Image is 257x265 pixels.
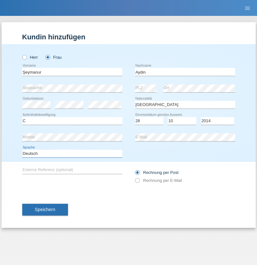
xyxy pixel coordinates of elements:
input: Herr [22,55,26,59]
input: Rechnung per Post [135,170,139,178]
a: menu [241,6,254,10]
input: Rechnung per E-Mail [135,178,139,186]
label: Herr [22,55,38,60]
label: Frau [45,55,62,60]
label: Rechnung per E-Mail [135,178,182,183]
input: Frau [45,55,50,59]
label: Rechnung per Post [135,170,179,175]
i: menu [244,5,251,11]
span: Speichern [35,207,55,212]
h1: Kundin hinzufügen [22,33,235,41]
button: Speichern [22,204,68,216]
